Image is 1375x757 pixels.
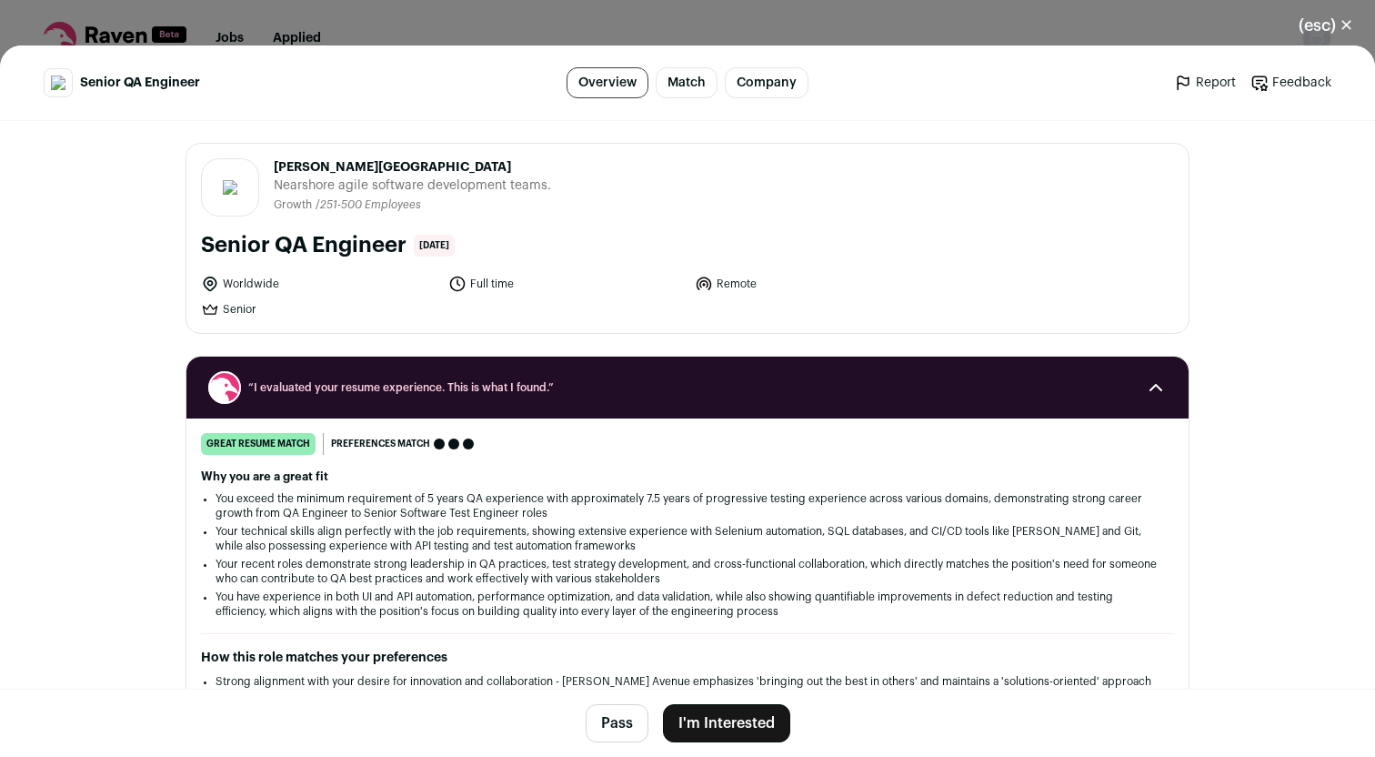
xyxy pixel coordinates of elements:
li: Full time [448,275,685,293]
span: Nearshore agile software development teams. [274,177,551,195]
a: Report [1174,74,1236,92]
a: Match [656,67,718,98]
li: / [316,198,421,212]
h2: How this role matches your preferences [201,649,1174,667]
li: Your recent roles demonstrate strong leadership in QA practices, test strategy development, and c... [216,557,1159,586]
li: Growth [274,198,316,212]
span: Preferences match [331,435,430,453]
span: Senior QA Engineer [80,74,200,92]
div: great resume match [201,433,316,455]
li: Senior [201,300,437,318]
img: e6fd4f9b5d3a33f828f66e9d1f48104b96f56e9d542f83937f5991d512b70e71 [223,180,237,195]
button: I'm Interested [663,704,790,742]
li: Strong alignment with your desire for innovation and collaboration - [PERSON_NAME] Avenue emphasi... [216,674,1159,703]
li: You have experience in both UI and API automation, performance optimization, and data validation,... [216,590,1159,619]
a: Company [725,67,808,98]
li: You exceed the minimum requirement of 5 years QA experience with approximately 7.5 years of progr... [216,491,1159,520]
span: [PERSON_NAME][GEOGRAPHIC_DATA] [274,158,551,177]
h1: Senior QA Engineer [201,231,406,260]
button: Close modal [1277,5,1375,45]
h2: Why you are a great fit [201,469,1174,484]
button: Pass [586,704,648,742]
li: Your technical skills align perfectly with the job requirements, showing extensive experience wit... [216,524,1159,553]
span: [DATE] [414,235,455,257]
li: Worldwide [201,275,437,293]
li: Remote [695,275,931,293]
img: e6fd4f9b5d3a33f828f66e9d1f48104b96f56e9d542f83937f5991d512b70e71 [51,76,65,90]
a: Feedback [1250,74,1331,92]
span: “I evaluated your resume experience. This is what I found.” [248,380,1127,395]
span: 251-500 Employees [320,199,421,210]
a: Overview [567,67,648,98]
